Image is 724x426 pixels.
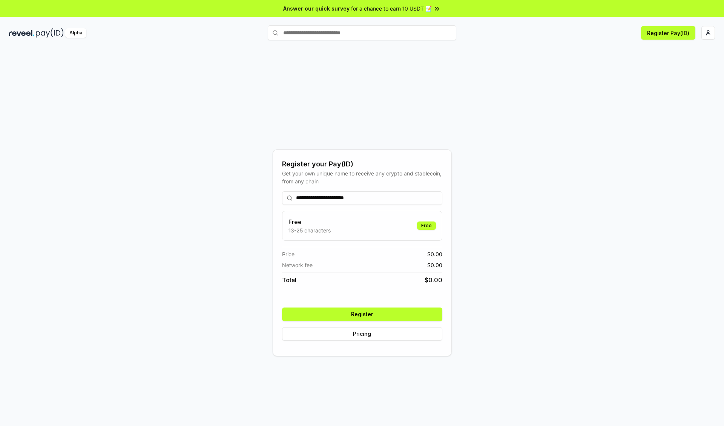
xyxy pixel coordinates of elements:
[641,26,695,40] button: Register Pay(ID)
[36,28,64,38] img: pay_id
[282,275,296,285] span: Total
[282,327,442,341] button: Pricing
[282,250,295,258] span: Price
[288,217,331,226] h3: Free
[425,275,442,285] span: $ 0.00
[427,250,442,258] span: $ 0.00
[282,169,442,185] div: Get your own unique name to receive any crypto and stablecoin, from any chain
[282,159,442,169] div: Register your Pay(ID)
[417,221,436,230] div: Free
[427,261,442,269] span: $ 0.00
[351,5,432,12] span: for a chance to earn 10 USDT 📝
[282,308,442,321] button: Register
[288,226,331,234] p: 13-25 characters
[283,5,350,12] span: Answer our quick survey
[9,28,34,38] img: reveel_dark
[282,261,313,269] span: Network fee
[65,28,86,38] div: Alpha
